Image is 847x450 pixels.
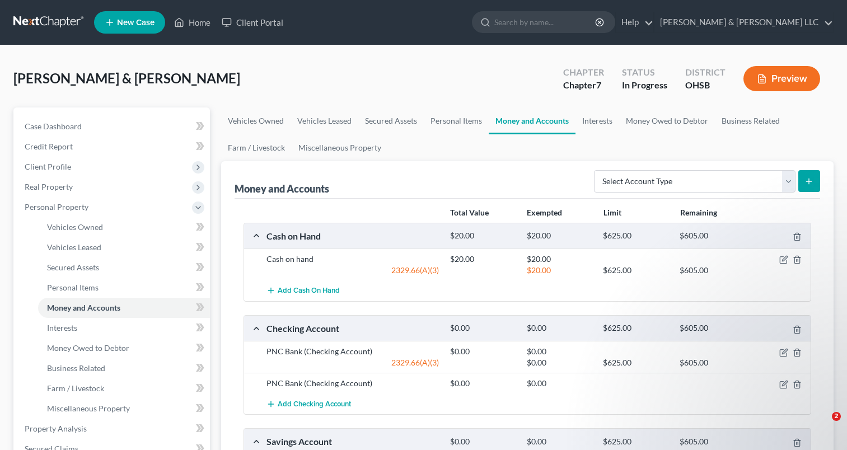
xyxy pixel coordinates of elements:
a: Help [616,12,653,32]
a: Vehicles Leased [291,107,358,134]
div: $0.00 [444,378,521,389]
div: 2329.66(A)(3) [261,357,444,368]
a: Interests [38,318,210,338]
strong: Limit [603,208,621,217]
div: $20.00 [521,265,598,276]
span: Money Owed to Debtor [47,343,129,353]
span: 2 [832,412,841,421]
span: Add Checking Account [278,400,351,409]
div: $605.00 [674,265,751,276]
a: Miscellaneous Property [38,399,210,419]
div: PNC Bank (Checking Account) [261,378,444,389]
a: Money Owed to Debtor [619,107,715,134]
div: $625.00 [597,357,674,368]
div: $0.00 [521,323,598,334]
button: Add Checking Account [266,393,351,414]
span: Client Profile [25,162,71,171]
div: Savings Account [261,435,444,447]
span: Personal Property [25,202,88,212]
a: Vehicles Owned [221,107,291,134]
div: $625.00 [597,265,674,276]
span: Credit Report [25,142,73,151]
button: Add Cash on Hand [266,280,340,301]
div: $625.00 [597,323,674,334]
div: $605.00 [674,323,751,334]
a: [PERSON_NAME] & [PERSON_NAME] LLC [654,12,833,32]
div: $605.00 [674,437,751,447]
a: Business Related [38,358,210,378]
a: Farm / Livestock [38,378,210,399]
div: $20.00 [521,254,598,265]
a: Vehicles Owned [38,217,210,237]
div: Checking Account [261,322,444,334]
strong: Remaining [680,208,717,217]
a: Credit Report [16,137,210,157]
a: Money and Accounts [489,107,575,134]
span: Vehicles Leased [47,242,101,252]
div: Status [622,66,667,79]
div: Chapter [563,79,604,92]
span: Vehicles Owned [47,222,103,232]
button: Preview [743,66,820,91]
div: $20.00 [444,231,521,241]
iframe: Intercom live chat [809,412,836,439]
div: PNC Bank (Checking Account) [261,346,444,357]
div: $625.00 [597,231,674,241]
div: $0.00 [521,346,598,357]
div: District [685,66,726,79]
span: Property Analysis [25,424,87,433]
input: Search by name... [494,12,597,32]
span: Farm / Livestock [47,383,104,393]
strong: Total Value [450,208,489,217]
div: 2329.66(A)(3) [261,265,444,276]
div: $625.00 [597,437,674,447]
a: Money Owed to Debtor [38,338,210,358]
span: Miscellaneous Property [47,404,130,413]
span: Interests [47,323,77,332]
a: Money and Accounts [38,298,210,318]
div: $20.00 [444,254,521,265]
a: Home [169,12,216,32]
span: [PERSON_NAME] & [PERSON_NAME] [13,70,240,86]
div: Cash on Hand [261,230,444,242]
div: $0.00 [444,437,521,447]
div: $605.00 [674,231,751,241]
a: Personal Items [38,278,210,298]
a: Case Dashboard [16,116,210,137]
a: Interests [575,107,619,134]
div: Chapter [563,66,604,79]
span: Add Cash on Hand [278,287,340,296]
div: $0.00 [444,323,521,334]
div: $20.00 [521,231,598,241]
span: Business Related [47,363,105,373]
span: Real Property [25,182,73,191]
a: Client Portal [216,12,289,32]
a: Farm / Livestock [221,134,292,161]
a: Property Analysis [16,419,210,439]
span: Personal Items [47,283,99,292]
a: Secured Assets [358,107,424,134]
a: Secured Assets [38,257,210,278]
div: Money and Accounts [235,182,329,195]
a: Miscellaneous Property [292,134,388,161]
span: Case Dashboard [25,121,82,131]
a: Personal Items [424,107,489,134]
div: $605.00 [674,357,751,368]
span: 7 [596,79,601,90]
div: OHSB [685,79,726,92]
div: $0.00 [444,346,521,357]
a: Vehicles Leased [38,237,210,257]
span: Money and Accounts [47,303,120,312]
span: Secured Assets [47,262,99,272]
div: In Progress [622,79,667,92]
div: $0.00 [521,378,598,389]
div: $0.00 [521,437,598,447]
a: Business Related [715,107,787,134]
span: New Case [117,18,155,27]
strong: Exempted [527,208,562,217]
div: Cash on hand [261,254,444,265]
div: $0.00 [521,357,598,368]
